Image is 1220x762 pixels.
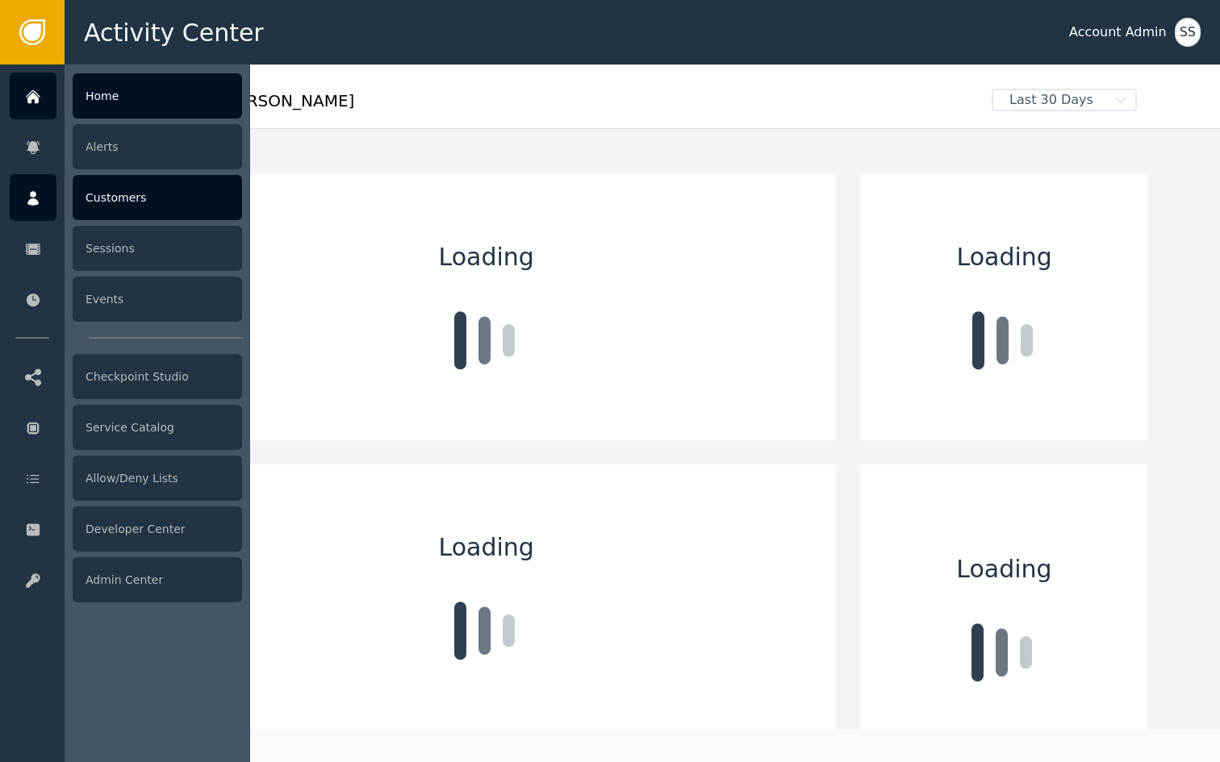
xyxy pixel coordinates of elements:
div: Home [73,73,242,119]
span: Loading [956,551,1051,587]
div: Account Admin [1069,23,1167,42]
a: Admin Center [10,556,242,603]
a: Developer Center [10,506,242,552]
a: Sessions [10,225,242,272]
span: Loading [439,529,534,565]
div: Admin Center [73,557,242,602]
div: Alerts [73,124,242,169]
a: Alerts [10,123,242,170]
button: SS [1175,18,1201,47]
a: Events [10,276,242,323]
div: Welcome , [PERSON_NAME] [136,89,980,124]
a: Service Catalog [10,404,242,451]
a: Home [10,73,242,119]
div: Sessions [73,226,242,271]
div: Events [73,277,242,322]
div: Developer Center [73,506,242,552]
button: Last 30 Days [980,89,1148,111]
span: Activity Center [84,15,264,51]
a: Allow/Deny Lists [10,455,242,502]
div: Checkpoint Studio [73,354,242,399]
span: Loading [439,239,534,275]
span: Loading [957,239,1052,275]
a: Customers [10,174,242,221]
a: Checkpoint Studio [10,353,242,400]
div: Service Catalog [73,405,242,450]
div: Allow/Deny Lists [73,456,242,501]
div: Customers [73,175,242,220]
span: Last 30 Days [993,90,1109,110]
